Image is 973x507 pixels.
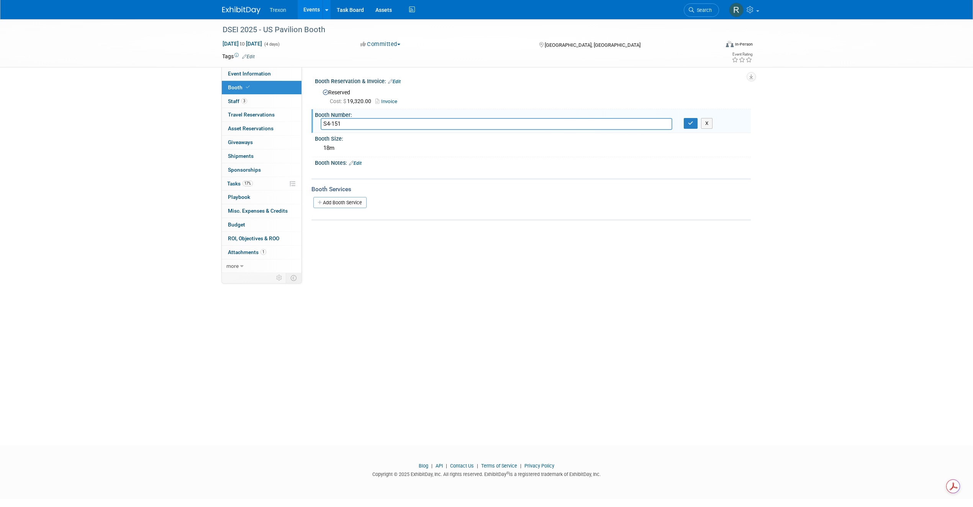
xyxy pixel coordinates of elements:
a: API [436,463,443,469]
div: Booth Size: [315,133,751,143]
span: Budget [228,222,245,228]
td: Personalize Event Tab Strip [273,273,286,283]
span: to [239,41,246,47]
span: [DATE] [DATE] [222,40,262,47]
span: Giveaways [228,139,253,145]
a: more [222,259,301,273]
a: Attachments1 [222,246,301,259]
span: Cost: $ [330,98,347,104]
span: | [518,463,523,469]
span: Trexon [270,7,286,13]
span: Travel Reservations [228,112,275,118]
span: 3 [241,98,247,104]
a: Add Booth Service [313,197,367,208]
img: ExhibitDay [222,7,260,14]
td: Tags [222,53,255,60]
span: more [226,263,239,269]
span: | [475,463,480,469]
span: | [429,463,434,469]
span: 19,320.00 [330,98,374,104]
a: Misc. Expenses & Credits [222,204,301,218]
div: Booth Services [311,185,751,194]
a: Tasks17% [222,177,301,190]
sup: ® [506,471,509,475]
a: Asset Reservations [222,122,301,135]
span: Sponsorships [228,167,261,173]
a: Giveaways [222,136,301,149]
span: Staff [228,98,247,104]
a: Staff3 [222,95,301,108]
span: Shipments [228,153,254,159]
a: Travel Reservations [222,108,301,121]
i: Booth reservation complete [246,85,250,89]
a: Playbook [222,190,301,204]
div: Booth Reservation & Invoice: [315,75,751,85]
span: (4 days) [264,42,280,47]
a: Budget [222,218,301,231]
span: Event Information [228,71,271,77]
a: Booth [222,81,301,94]
a: Shipments [222,149,301,163]
a: Sponsorships [222,163,301,177]
a: Edit [349,161,362,166]
a: Invoice [375,98,401,104]
div: Event Format [674,40,753,51]
span: Attachments [228,249,266,255]
a: ROI, Objectives & ROO [222,232,301,245]
span: 17% [242,180,253,186]
a: Contact Us [450,463,474,469]
td: Toggle Event Tabs [286,273,302,283]
span: Misc. Expenses & Credits [228,208,288,214]
span: Asset Reservations [228,125,274,131]
span: Search [694,7,712,13]
button: X [701,118,713,129]
div: DSEI 2025 - US Pavilion Booth [220,23,708,37]
img: Ryan Flores [729,3,744,17]
span: Playbook [228,194,250,200]
div: Event Rating [732,53,752,56]
a: Privacy Policy [524,463,554,469]
div: Booth Number: [315,109,751,119]
a: Event Information [222,67,301,80]
a: Edit [388,79,401,84]
div: Booth Notes: [315,157,751,167]
span: [GEOGRAPHIC_DATA], [GEOGRAPHIC_DATA] [545,42,640,48]
span: ROI, Objectives & ROO [228,235,279,241]
div: In-Person [735,41,753,47]
img: Format-Inperson.png [726,41,734,47]
div: 18m [321,142,745,154]
span: 1 [260,249,266,255]
a: Edit [242,54,255,59]
button: Committed [358,40,403,48]
a: Terms of Service [481,463,517,469]
span: | [444,463,449,469]
span: Tasks [227,180,253,187]
div: Reserved [321,87,745,105]
span: Booth [228,84,251,90]
a: Blog [419,463,428,469]
a: Search [684,3,719,17]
